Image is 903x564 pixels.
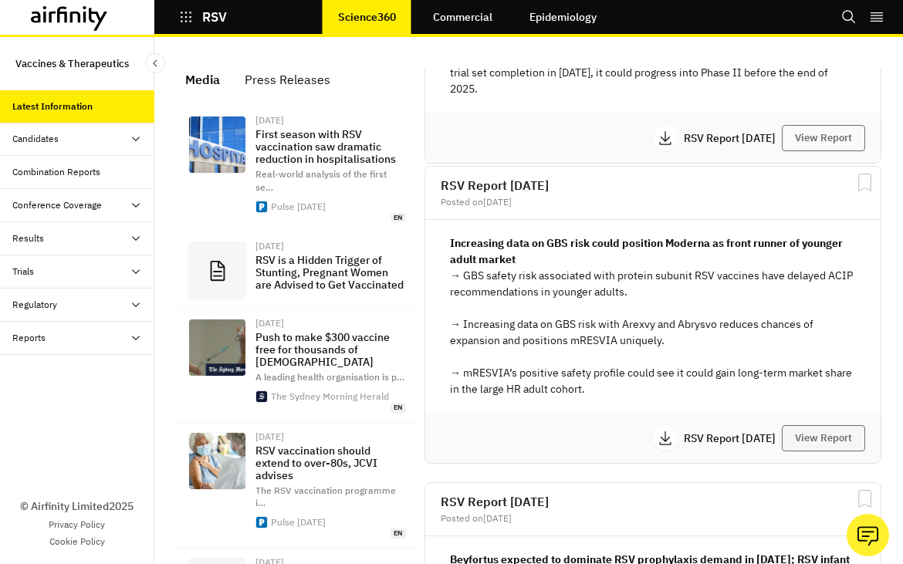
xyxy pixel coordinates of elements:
div: Conference Coverage [12,198,102,212]
button: View Report [782,125,865,151]
p: → GBS safety risk associated with protein subunit RSV vaccines have delayed ACIP recommendations ... [450,268,856,397]
div: Pulse [DATE] [271,518,326,527]
div: Reports [12,331,46,345]
div: The Sydney Morning Herald [271,392,389,401]
a: Privacy Policy [49,518,105,532]
img: cropped-PULSE-app-icon_512x512px-180x180.jpg [256,517,267,528]
p: RSV Report [DATE] [684,133,782,144]
h2: RSV Report [DATE] [441,179,865,191]
h2: RSV Report [DATE] [441,495,865,508]
p: Push to make $300 vaccine free for thousands of [DEMOGRAPHIC_DATA] [255,331,406,368]
div: Results [12,231,44,245]
div: Trials [12,265,34,279]
p: © Airfinity Limited 2025 [20,498,134,515]
p: RSV is a Hidden Trigger of Stunting, Pregnant Women are Advised to Get Vaccinated [255,254,406,291]
p: RSV [202,10,227,24]
img: c3065dcae6128d06edaa8dd9314625ad471cb6cb [189,319,245,376]
div: Posted on [DATE] [441,198,865,207]
p: First season with RSV vaccination saw dramatic reduction in hospitalisations [255,128,406,165]
div: Latest Information [12,100,93,113]
span: en [391,529,406,539]
span: en [391,213,406,223]
p: RSV vaccination should extend to over-80s, JCVI advises [255,444,406,481]
div: [DATE] [255,116,406,125]
a: [DATE]RSV is a Hidden Trigger of Stunting, Pregnant Women are Advised to Get Vaccinated [176,232,418,309]
button: RSV [179,4,227,30]
div: [DATE] [255,432,406,441]
button: Close Sidebar [145,53,165,73]
button: View Report [782,425,865,451]
img: hospital.jpg [189,117,245,173]
strong: Increasing data on GBS risk could position Moderna as front runner of younger adult market [450,236,843,266]
div: Combination Reports [12,165,100,179]
span: Real-world analysis of the first se … [255,168,387,193]
div: Pulse [DATE] [271,202,326,211]
span: en [391,403,406,413]
img: cropped-PULSE-app-icon_512x512px-180x180.jpg [256,201,267,212]
div: Candidates [12,132,59,146]
a: Cookie Policy [49,535,105,549]
div: [DATE] [255,241,406,251]
button: Search [841,4,857,30]
p: RSV Report [DATE] [684,433,782,444]
div: Regulatory [12,298,57,312]
p: Vaccines & Therapeutics [15,49,129,78]
a: [DATE]RSV vaccination should extend to over-80s, JCVI advisesThe RSV vaccination programme i…Puls... [176,423,418,549]
div: Media [185,68,220,91]
p: Science360 [338,11,396,23]
div: Press Releases [245,68,330,91]
a: [DATE]First season with RSV vaccination saw dramatic reduction in hospitalisationsReal-world anal... [176,106,418,232]
a: [DATE]Push to make $300 vaccine free for thousands of [DEMOGRAPHIC_DATA]A leading health organisa... [176,309,418,422]
img: smh.ico [256,391,267,402]
div: Posted on [DATE] [441,514,865,523]
svg: Bookmark Report [855,173,874,192]
button: Ask our analysts [847,514,889,556]
img: PCNs-should-prioritise-vaccination-of-care-home-residents.jpg [189,433,245,489]
svg: Bookmark Report [855,489,874,508]
div: [DATE] [255,319,406,328]
span: The RSV vaccination programme i … [255,485,396,509]
span: A leading health organisation is p … [255,371,404,383]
